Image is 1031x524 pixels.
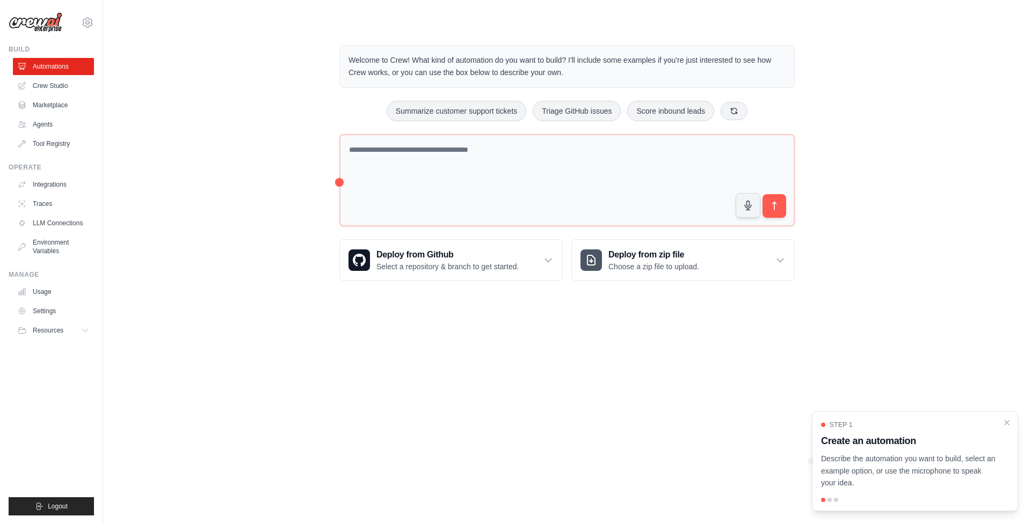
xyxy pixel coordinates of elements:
a: LLM Connections [13,215,94,232]
button: Close walkthrough [1003,418,1011,427]
p: Welcome to Crew! What kind of automation do you want to build? I'll include some examples if you'... [348,54,786,79]
h3: Create an automation [821,433,996,448]
a: Crew Studio [13,77,94,94]
p: Select a repository & branch to get started. [376,261,519,272]
a: Integrations [13,176,94,193]
h3: Deploy from Github [376,248,519,261]
button: Logout [9,497,94,515]
a: Settings [13,302,94,320]
a: Tool Registry [13,135,94,152]
p: Choose a zip file to upload. [608,261,699,272]
span: Resources [33,326,63,335]
span: Step 1 [830,420,853,429]
button: Triage GitHub issues [533,101,621,121]
button: Score inbound leads [627,101,714,121]
img: Logo [9,12,62,33]
a: Agents [13,116,94,133]
button: Summarize customer support tickets [387,101,526,121]
div: Operate [9,163,94,172]
a: Automations [13,58,94,75]
span: Logout [48,502,68,511]
a: Traces [13,195,94,212]
div: Build [9,45,94,54]
p: Describe the automation you want to build, select an example option, or use the microphone to spe... [821,453,996,489]
button: Resources [13,322,94,339]
h3: Deploy from zip file [608,248,699,261]
a: Environment Variables [13,234,94,260]
a: Marketplace [13,97,94,114]
div: Manage [9,270,94,279]
a: Usage [13,283,94,300]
